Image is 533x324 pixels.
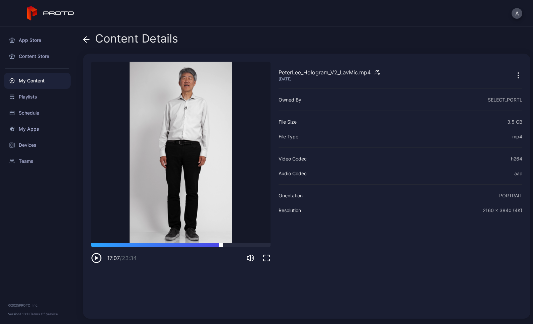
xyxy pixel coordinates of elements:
[4,32,71,48] a: App Store
[279,76,371,82] div: [DATE]
[507,118,522,126] div: 3.5 GB
[91,62,271,243] video: Sorry, your browser doesn‘t support embedded videos
[8,303,67,308] div: © 2025 PROTO, Inc.
[279,155,307,163] div: Video Codec
[488,96,522,104] div: SELECT_PORTL
[512,133,522,141] div: mp4
[514,170,522,178] div: aac
[279,68,371,76] div: PeterLee_Hologram_V2_LavMic.mp4
[30,312,58,316] a: Terms Of Service
[4,105,71,121] a: Schedule
[4,73,71,89] a: My Content
[107,254,137,262] div: 17:07
[512,8,522,19] button: A
[279,206,301,214] div: Resolution
[4,137,71,153] a: Devices
[279,133,298,141] div: File Type
[279,192,303,200] div: Orientation
[279,118,297,126] div: File Size
[8,312,30,316] span: Version 1.13.1 •
[511,155,522,163] div: h264
[4,89,71,105] a: Playlists
[83,32,178,48] div: Content Details
[120,255,137,261] span: / 23:34
[279,170,307,178] div: Audio Codec
[4,153,71,169] a: Teams
[4,48,71,64] a: Content Store
[279,96,301,104] div: Owned By
[4,121,71,137] a: My Apps
[499,192,522,200] div: PORTRAIT
[483,206,522,214] div: 2160 x 3840 (4K)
